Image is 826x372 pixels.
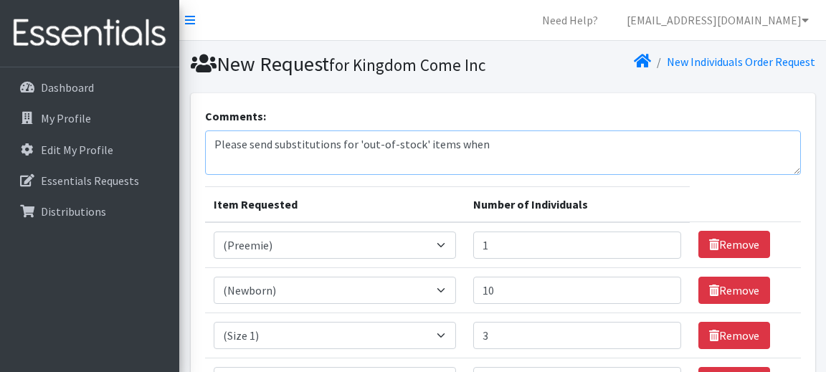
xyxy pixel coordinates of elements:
a: Need Help? [531,6,609,34]
img: HumanEssentials [6,9,174,57]
p: Dashboard [41,80,94,95]
a: Remove [698,277,770,304]
a: Remove [698,231,770,258]
a: [EMAIL_ADDRESS][DOMAIN_NAME] [615,6,820,34]
a: Essentials Requests [6,166,174,195]
a: New Individuals Order Request [667,54,815,69]
p: Edit My Profile [41,143,113,157]
small: for Kingdom Come Inc [329,54,485,75]
a: Distributions [6,197,174,226]
a: My Profile [6,104,174,133]
p: Distributions [41,204,106,219]
a: Edit My Profile [6,135,174,164]
th: Item Requested [205,186,465,222]
a: Dashboard [6,73,174,102]
label: Comments: [205,108,266,125]
a: Remove [698,322,770,349]
p: Essentials Requests [41,173,139,188]
th: Number of Individuals [465,186,690,222]
h1: New Request [191,52,498,77]
p: My Profile [41,111,91,125]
